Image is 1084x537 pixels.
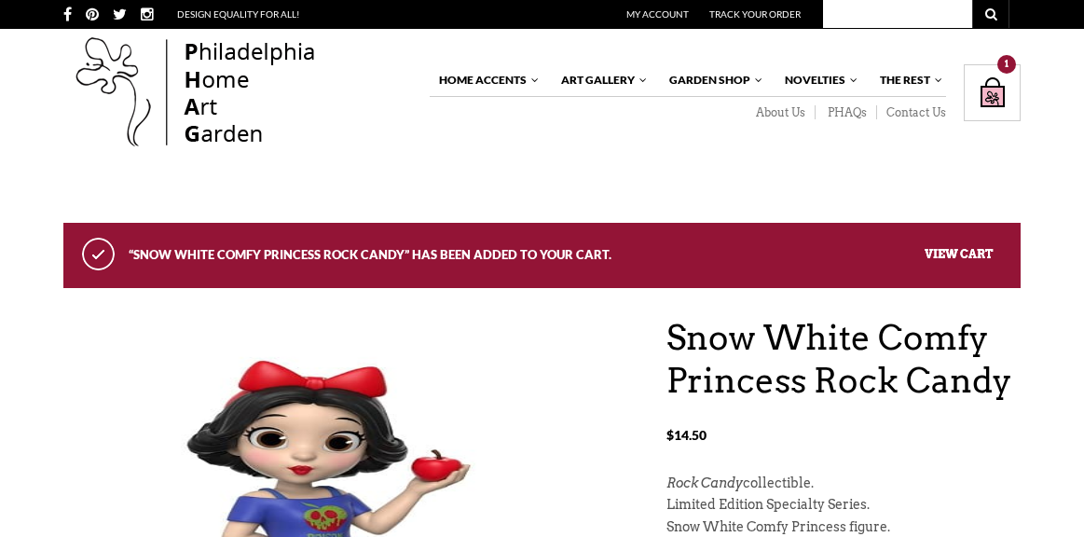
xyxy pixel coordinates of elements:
[552,64,649,96] a: Art Gallery
[816,105,877,120] a: PHAQs
[430,64,541,96] a: Home Accents
[666,427,707,443] bdi: 14.50
[666,494,1021,516] p: Limited Edition Specialty Series.
[666,316,1021,404] h1: Snow White Comfy Princess Rock Candy
[660,64,764,96] a: Garden Shop
[666,473,1021,495] p: collectible.
[871,64,944,96] a: The Rest
[775,64,859,96] a: Novelties
[666,475,743,490] em: Rock Candy
[744,105,816,120] a: About Us
[63,223,1021,288] div: “Snow White Comfy Princess Rock Candy” has been added to your cart.
[626,8,689,20] a: My Account
[877,105,946,120] a: Contact Us
[709,8,801,20] a: Track Your Order
[666,427,674,443] span: $
[925,246,993,260] a: View cart
[997,55,1016,74] div: 1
